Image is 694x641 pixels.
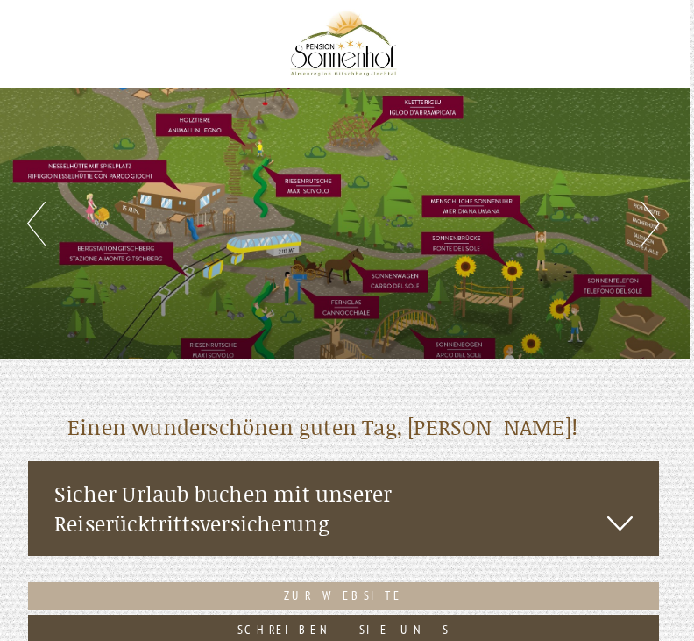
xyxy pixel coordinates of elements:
button: Previous [27,202,46,246]
div: Sicher Urlaub buchen mit unserer Reiserücktrittsversicherung [28,461,659,557]
h1: Einen wunderschönen guten Tag, [PERSON_NAME]! [67,416,577,438]
button: Next [641,202,660,246]
a: Zur Website [28,582,659,610]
